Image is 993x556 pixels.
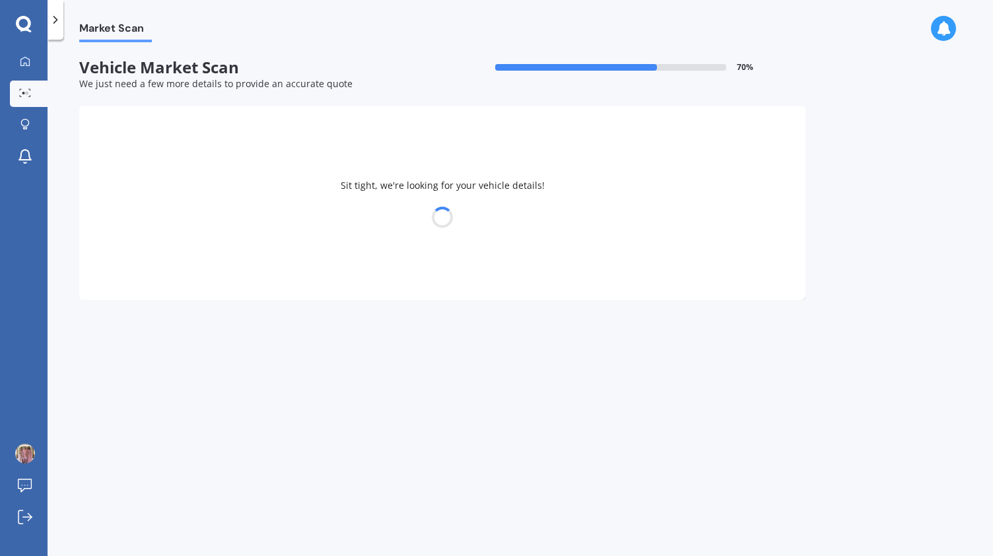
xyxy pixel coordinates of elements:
span: Vehicle Market Scan [79,58,442,77]
span: We just need a few more details to provide an accurate quote [79,77,353,90]
img: picture [15,444,35,464]
span: Market Scan [79,22,152,40]
span: 70 % [737,63,753,72]
div: Sit tight, we're looking for your vehicle details! [79,106,805,300]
